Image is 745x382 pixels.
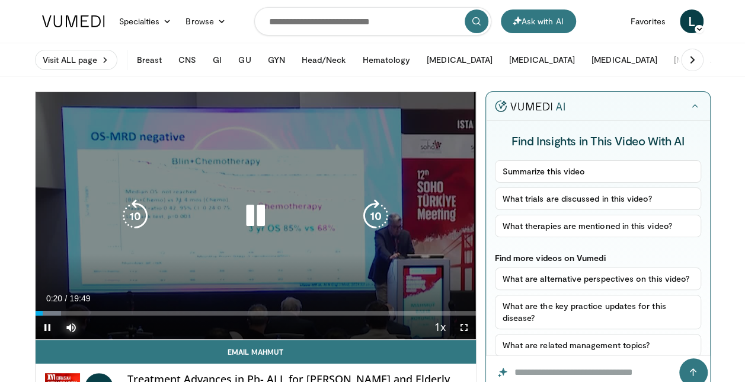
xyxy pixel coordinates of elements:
button: CNS [171,48,203,72]
button: GU [231,48,258,72]
video-js: Video Player [36,92,476,340]
a: Favorites [624,9,673,33]
button: GI [206,48,229,72]
button: [MEDICAL_DATA] [584,48,664,72]
div: Progress Bar [36,311,476,316]
a: Email Mahmut [36,340,476,364]
button: What therapies are mentioned in this video? [495,215,701,237]
button: Fullscreen [452,316,476,339]
button: Hematology [355,48,417,72]
button: Ask with AI [501,9,576,33]
img: vumedi-ai-logo.v2.svg [495,100,565,112]
button: [MEDICAL_DATA] [502,48,582,72]
button: Head/Neck [295,48,353,72]
button: [MEDICAL_DATA] [420,48,500,72]
button: Pause [36,316,59,339]
a: Visit ALL page [35,50,117,70]
a: Specialties [112,9,179,33]
span: / [65,294,68,303]
button: Playback Rate [429,316,452,339]
img: VuMedi Logo [42,15,105,27]
button: GYN [260,48,292,72]
p: Find more videos on Vumedi [495,253,701,263]
button: Breast [130,48,169,72]
input: Search topics, interventions [254,7,491,36]
a: L [680,9,704,33]
span: 0:20 [46,294,62,303]
button: What are related management topics? [495,334,701,356]
button: Summarize this video [495,160,701,183]
button: What trials are discussed in this video? [495,187,701,210]
button: What are the key practice updates for this disease? [495,295,701,329]
button: Mute [59,316,83,339]
button: What are alternative perspectives on this video? [495,268,701,290]
a: Browse [178,9,233,33]
h4: Find Insights in This Video With AI [495,133,701,148]
span: 19:49 [69,294,90,303]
